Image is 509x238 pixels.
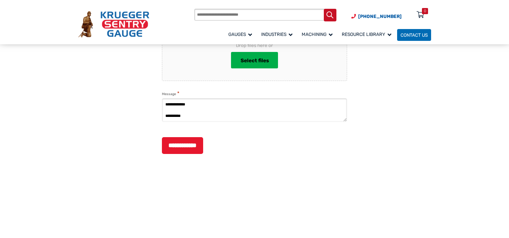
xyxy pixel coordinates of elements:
[258,28,298,41] a: Industries
[78,11,149,37] img: Krueger Sentry Gauge
[424,8,426,14] div: 0
[342,32,391,37] span: Resource Library
[401,32,428,38] span: Contact Us
[231,52,278,68] button: select files, file
[225,28,258,41] a: Gauges
[162,91,179,97] label: Message
[302,32,333,37] span: Machining
[261,32,292,37] span: Industries
[397,29,431,41] a: Contact Us
[228,32,252,37] span: Gauges
[351,13,402,20] a: Phone Number (920) 434-8860
[358,14,402,19] span: [PHONE_NUMBER]
[338,28,397,41] a: Resource Library
[298,28,338,41] a: Machining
